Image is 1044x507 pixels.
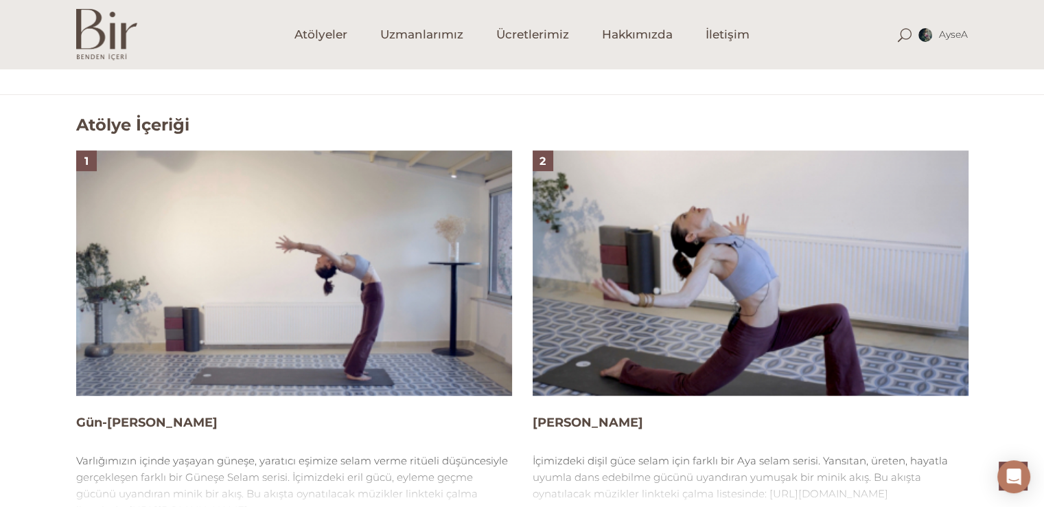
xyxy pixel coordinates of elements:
[76,115,189,135] h2: Atölye İçeriği
[533,414,968,431] h4: [PERSON_NAME]
[706,27,750,43] span: İletişim
[938,28,968,41] span: AyseA
[380,27,463,43] span: Uzmanlarımız
[294,27,347,43] span: Atölyeler
[602,27,673,43] span: Hakkımızda
[540,155,546,168] span: 2
[496,27,569,43] span: Ücretlerimiz
[533,453,968,502] p: İçimizdeki dişil güce selam için farklı bir Aya selam serisi. Yansıtan, üreten, hayatla uyumla da...
[84,155,89,168] span: 1
[76,414,512,431] h4: Gün-[PERSON_NAME]
[997,460,1030,493] div: Open Intercom Messenger
[918,28,932,42] img: AyseA1.jpg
